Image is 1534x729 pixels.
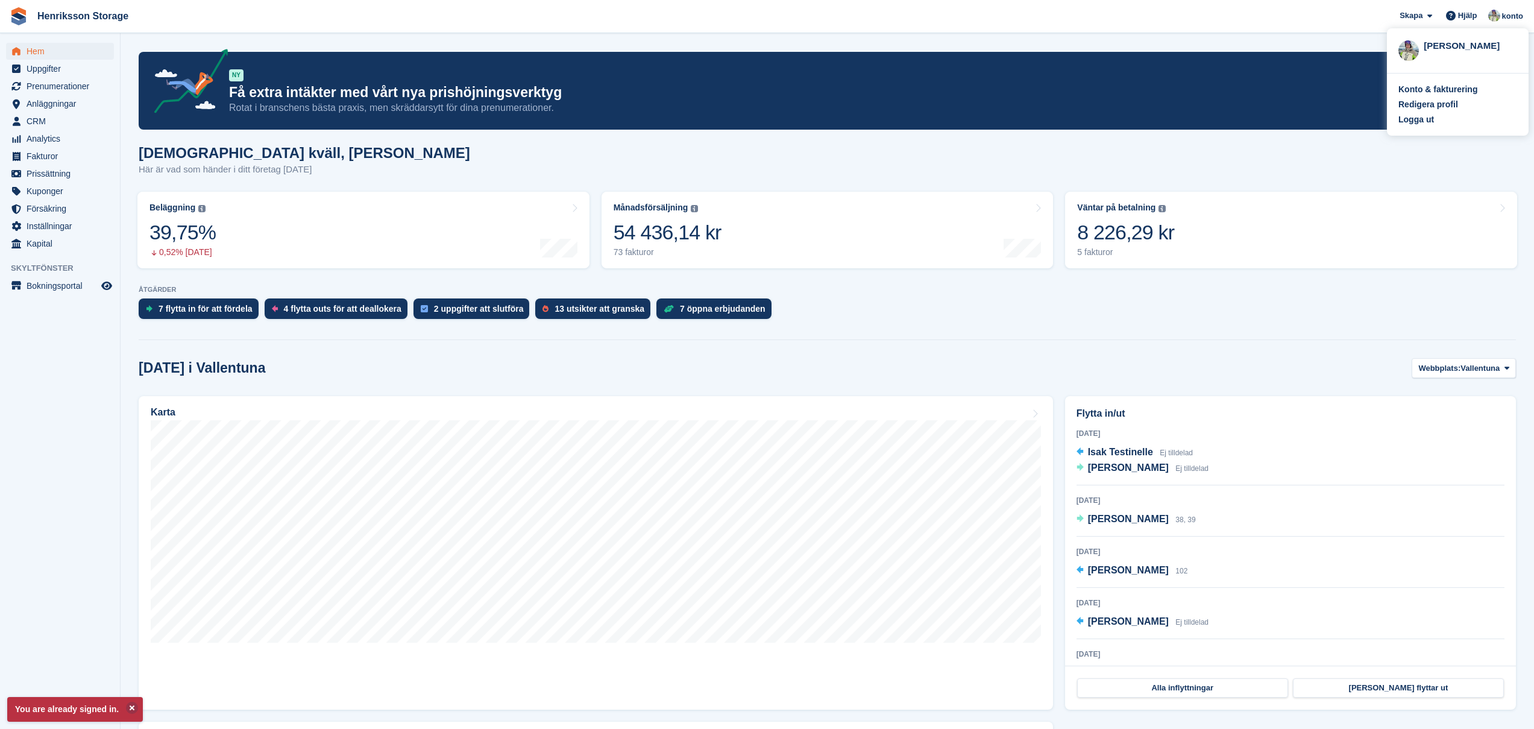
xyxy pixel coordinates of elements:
[434,304,524,314] div: 2 uppgifter att slutföra
[1293,678,1504,698] a: [PERSON_NAME] flyttar ut
[6,78,114,95] a: menu
[1488,10,1500,22] img: Daniel Axberg
[1088,462,1169,473] span: [PERSON_NAME]
[1175,618,1209,626] span: Ej tilldelad
[1077,203,1155,213] div: Väntar på betalning
[139,286,1516,294] p: ÅTGÄRDER
[1398,83,1477,96] div: Konto & fakturering
[33,6,133,26] a: Henriksson Storage
[27,148,99,165] span: Fakturor
[1077,546,1504,557] div: [DATE]
[1088,447,1153,457] span: Isak Testinelle
[27,183,99,200] span: Kuponger
[139,298,265,325] a: 7 flytta in för att fördela
[27,43,99,60] span: Hem
[1158,205,1166,212] img: icon-info-grey-7440780725fd019a000dd9b08b2336e03edf1995a4989e88bcd33f0948082b44.svg
[6,235,114,252] a: menu
[27,200,99,217] span: Försäkring
[149,247,216,257] div: 0,52% [DATE]
[535,298,656,325] a: 13 utsikter att granska
[1398,98,1458,111] div: Redigera profil
[6,43,114,60] a: menu
[1175,516,1195,524] span: 38, 39
[1398,83,1517,96] a: Konto & fakturering
[1418,362,1460,374] span: Webbplats:
[149,203,195,213] div: Beläggning
[1398,98,1517,111] a: Redigera profil
[151,407,175,418] h2: Karta
[1460,362,1500,374] span: Vallentuna
[542,305,549,312] img: prospect-51fa495bee0391a8d652442698ab0144808aea92771e9ea1ae160a38d050c398.svg
[1398,40,1419,61] img: Daniel Axberg
[602,192,1054,268] a: Månadsförsäljning 54 436,14 kr 73 fakturor
[27,218,99,235] span: Inställningar
[1412,358,1516,378] button: Webbplats: Vallentuna
[27,130,99,147] span: Analytics
[1458,10,1477,22] span: Hjälp
[27,277,99,294] span: Bokningsportal
[1398,113,1434,126] div: Logga ut
[1077,247,1174,257] div: 5 fakturor
[1077,495,1504,506] div: [DATE]
[27,165,99,182] span: Prissättning
[27,113,99,130] span: CRM
[139,360,265,376] h2: [DATE] i Vallentuna
[144,49,228,118] img: price-adjustments-announcement-icon-8257ccfd72463d97f412b2fc003d46551f7dbcb40ab6d574587a9cd5c0d94...
[1088,514,1169,524] span: [PERSON_NAME]
[1077,428,1504,439] div: [DATE]
[6,60,114,77] a: menu
[6,200,114,217] a: menu
[656,298,778,325] a: 7 öppna erbjudanden
[555,304,644,314] div: 13 utsikter att granska
[6,218,114,235] a: menu
[7,697,143,722] p: You are already signed in.
[1077,678,1288,698] a: Alla inflyttningar
[1077,649,1504,660] div: [DATE]
[664,305,674,313] img: deal-1b604bf984904fb50ccaf53a9ad4b4a5d6e5aea283cecdc64d6e3604feb123c2.svg
[1077,512,1196,528] a: [PERSON_NAME] 38, 39
[27,78,99,95] span: Prenumerationer
[139,396,1053,710] a: Karta
[6,183,114,200] a: menu
[229,69,244,81] div: NY
[146,305,152,312] img: move_ins_to_allocate_icon-fdf77a2bb77ea45bf5b3d319d69a93e2d87916cf1d5bf7949dd705db3b84f3ca.svg
[6,95,114,112] a: menu
[6,165,114,182] a: menu
[27,235,99,252] span: Kapital
[1175,464,1209,473] span: Ej tilldelad
[1077,445,1193,461] a: Isak Testinelle Ej tilldelad
[6,277,114,294] a: meny
[1077,461,1209,476] a: [PERSON_NAME] Ej tilldelad
[159,304,253,314] div: 7 flytta in för att fördela
[229,84,1413,101] p: Få extra intäkter med vårt nya prishöjningsverktyg
[421,305,428,312] img: task-75834270c22a3079a89374b754ae025e5fb1db73e45f91037f5363f120a921f8.svg
[1160,449,1193,457] span: Ej tilldelad
[137,192,589,268] a: Beläggning 39,75% 0,52% [DATE]
[229,101,1413,115] p: Rotat i branschens bästa praxis, men skräddarsytt för dina prenumerationer.
[1175,567,1187,575] span: 102
[1077,563,1188,579] a: [PERSON_NAME] 102
[1065,192,1517,268] a: Väntar på betalning 8 226,29 kr 5 fakturor
[614,247,721,257] div: 73 fakturor
[1077,598,1504,608] div: [DATE]
[1088,565,1169,575] span: [PERSON_NAME]
[691,205,698,212] img: icon-info-grey-7440780725fd019a000dd9b08b2336e03edf1995a4989e88bcd33f0948082b44.svg
[1400,10,1422,22] span: Skapa
[1398,113,1517,126] a: Logga ut
[11,262,120,274] span: Skyltfönster
[1502,10,1523,22] span: konto
[1077,406,1504,421] h2: Flytta in/ut
[139,163,470,177] p: Här är vad som händer i ditt företag [DATE]
[198,205,206,212] img: icon-info-grey-7440780725fd019a000dd9b08b2336e03edf1995a4989e88bcd33f0948082b44.svg
[6,148,114,165] a: menu
[1077,220,1174,245] div: 8 226,29 kr
[6,130,114,147] a: menu
[139,145,470,161] h1: [DEMOGRAPHIC_DATA] kväll, [PERSON_NAME]
[149,220,216,245] div: 39,75%
[1424,39,1517,50] div: [PERSON_NAME]
[10,7,28,25] img: stora-icon-8386f47178a22dfd0bd8f6a31ec36ba5ce8667c1dd55bd0f319d3a0aa187defe.svg
[614,220,721,245] div: 54 436,14 kr
[27,95,99,112] span: Anläggningar
[27,60,99,77] span: Uppgifter
[413,298,536,325] a: 2 uppgifter att slutföra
